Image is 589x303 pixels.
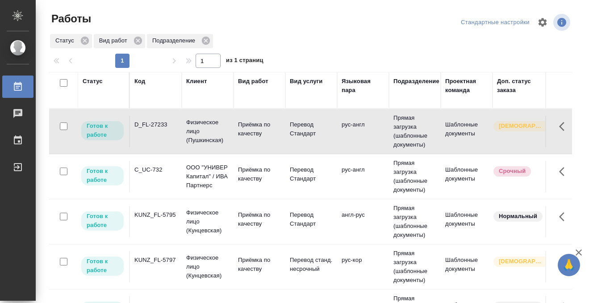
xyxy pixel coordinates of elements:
[497,77,544,95] div: Доп. статус заказа
[389,154,441,199] td: Прямая загрузка (шаблонные документы)
[441,116,493,147] td: Шаблонные документы
[186,208,229,235] p: Физическое лицо (Кунцевская)
[186,77,207,86] div: Клиент
[499,167,526,176] p: Срочный
[337,116,389,147] td: рус-англ
[238,120,281,138] p: Приёмка по качеству
[459,16,532,29] div: split button
[290,120,333,138] p: Перевод Стандарт
[441,206,493,237] td: Шаблонные документы
[87,167,118,185] p: Готов к работе
[87,257,118,275] p: Готов к работе
[99,36,130,45] p: Вид работ
[441,161,493,192] td: Шаблонные документы
[134,77,145,86] div: Код
[558,254,580,276] button: 🙏
[337,251,389,282] td: рус-кор
[80,120,125,141] div: Исполнитель может приступить к работе
[290,77,323,86] div: Вид услуги
[80,256,125,277] div: Исполнитель может приступить к работе
[290,165,333,183] p: Перевод Стандарт
[342,77,384,95] div: Языковая пара
[186,163,229,190] p: ООО "УНИВЕР Капитал" / ИВА Партнерс
[238,165,281,183] p: Приёмка по качеству
[445,77,488,95] div: Проектная команда
[561,256,576,274] span: 🙏
[337,161,389,192] td: рус-англ
[238,256,281,274] p: Приёмка по качеству
[50,34,92,48] div: Статус
[290,256,333,274] p: Перевод станд. несрочный
[134,120,177,129] div: D_FL-27233
[134,256,177,265] div: KUNZ_FL-5797
[87,122,118,139] p: Готов к работе
[499,122,543,130] p: [DEMOGRAPHIC_DATA]
[290,210,333,228] p: Перевод Стандарт
[499,212,537,221] p: Нормальный
[441,251,493,282] td: Шаблонные документы
[389,199,441,244] td: Прямая загрузка (шаблонные документы)
[87,212,118,230] p: Готов к работе
[532,12,553,33] span: Настроить таблицу
[337,206,389,237] td: англ-рус
[186,118,229,145] p: Физическое лицо (Пушкинская)
[499,257,543,266] p: [DEMOGRAPHIC_DATA]
[238,77,268,86] div: Вид работ
[134,210,177,219] div: KUNZ_FL-5795
[83,77,103,86] div: Статус
[393,77,439,86] div: Подразделение
[55,36,77,45] p: Статус
[147,34,213,48] div: Подразделение
[554,116,575,137] button: Здесь прячутся важные кнопки
[554,161,575,182] button: Здесь прячутся важные кнопки
[80,210,125,231] div: Исполнитель может приступить к работе
[134,165,177,174] div: C_UC-732
[49,12,91,26] span: Работы
[238,210,281,228] p: Приёмка по качеству
[554,206,575,227] button: Здесь прячутся важные кнопки
[389,109,441,154] td: Прямая загрузка (шаблонные документы)
[186,253,229,280] p: Физическое лицо (Кунцевская)
[553,14,572,31] span: Посмотреть информацию
[554,251,575,273] button: Здесь прячутся важные кнопки
[226,55,263,68] span: из 1 страниц
[80,165,125,186] div: Исполнитель может приступить к работе
[152,36,198,45] p: Подразделение
[94,34,145,48] div: Вид работ
[389,244,441,289] td: Прямая загрузка (шаблонные документы)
